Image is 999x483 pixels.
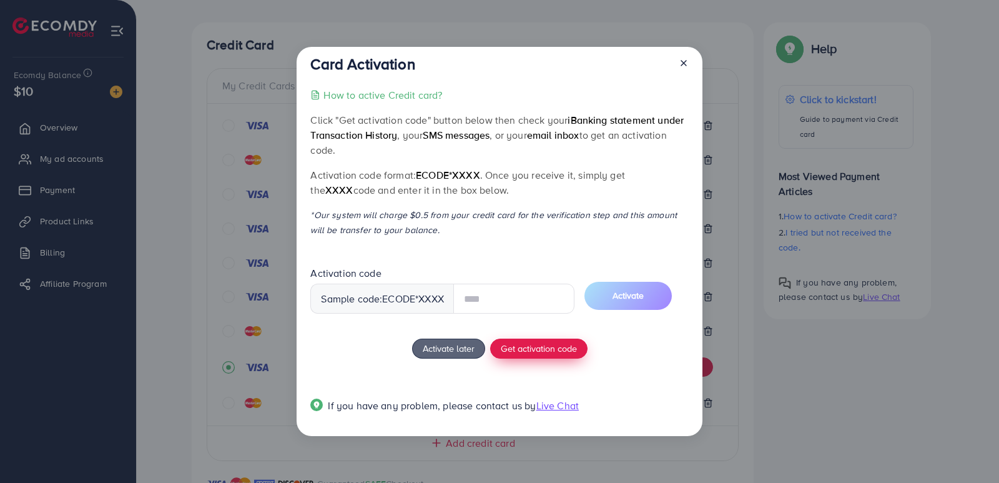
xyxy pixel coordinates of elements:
span: email inbox [527,128,579,142]
p: How to active Credit card? [323,87,442,102]
iframe: Chat [946,427,990,474]
span: Activate later [423,342,475,355]
span: ecode*XXXX [416,168,480,182]
span: SMS messages [423,128,490,142]
p: *Our system will charge $0.5 from your credit card for the verification step and this amount will... [310,207,688,237]
span: Get activation code [501,342,577,355]
label: Activation code [310,266,381,281]
span: iBanking statement under Transaction History [310,113,684,142]
button: Get activation code [490,339,588,359]
p: Click "Get activation code" button below then check your , your , or your to get an activation code. [310,112,688,157]
span: XXXX [325,183,353,197]
div: Sample code: *XXXX [310,284,454,314]
span: Live Chat [536,399,579,412]
h3: Card Activation [310,55,415,73]
button: Activate [584,282,672,310]
button: Activate later [412,339,485,359]
img: Popup guide [310,399,323,411]
p: Activation code format: . Once you receive it, simply get the code and enter it in the box below. [310,167,688,197]
span: Activate [613,289,644,302]
span: ecode [382,292,415,306]
span: If you have any problem, please contact us by [328,399,536,412]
